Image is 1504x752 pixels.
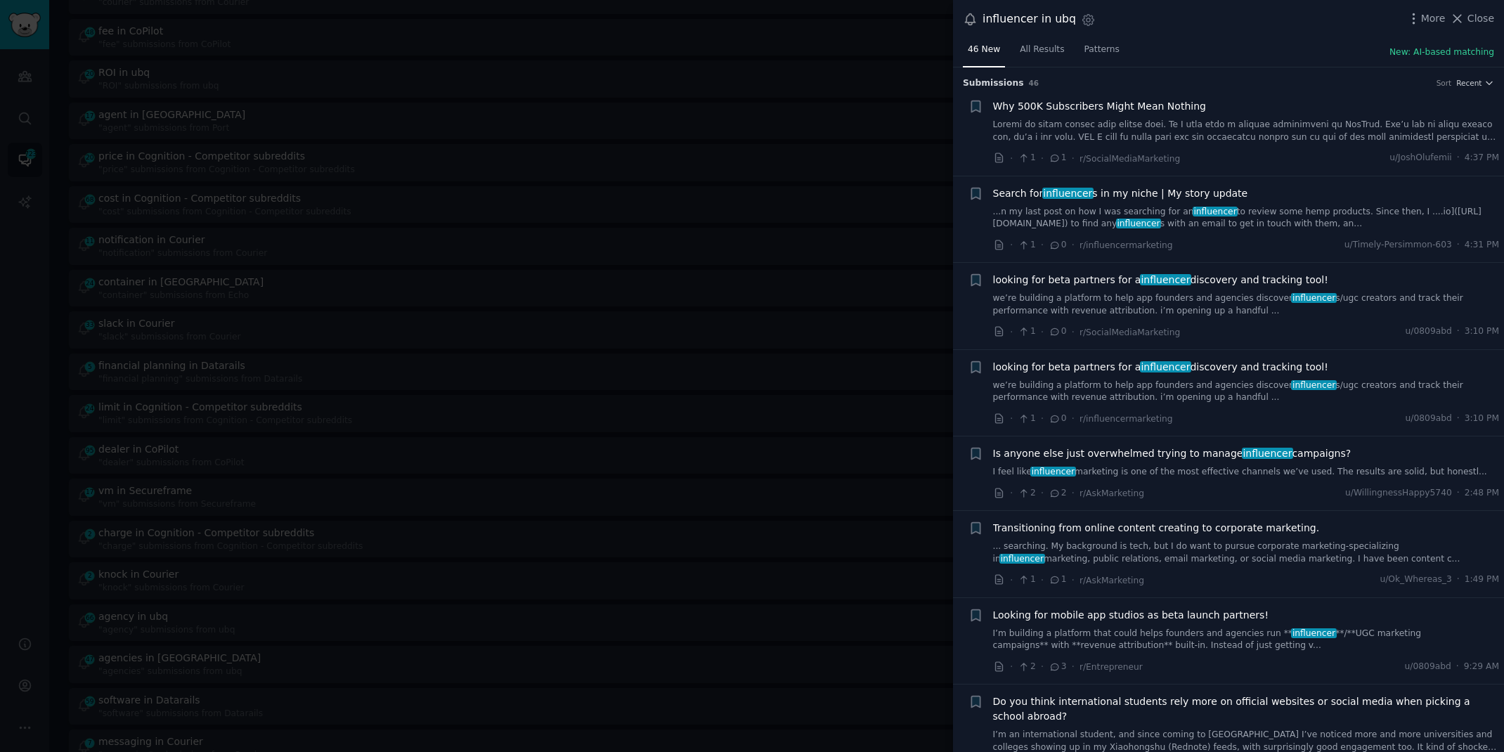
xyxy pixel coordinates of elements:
[963,39,1005,67] a: 46 New
[1041,659,1044,674] span: ·
[1018,573,1035,586] span: 1
[993,540,1500,565] a: ... searching. My background is tech, but I do want to pursue corporate marketing-specializing in...
[1049,573,1066,586] span: 1
[1010,151,1013,166] span: ·
[1072,659,1075,674] span: ·
[1049,661,1066,673] span: 3
[1457,239,1460,252] span: ·
[1465,152,1499,164] span: 4:37 PM
[1405,661,1451,673] span: u/0809abd
[983,11,1076,28] div: influencer in ubq
[1291,380,1337,390] span: influencer
[1406,11,1446,26] button: More
[1116,219,1162,228] span: influencer
[1010,659,1013,674] span: ·
[993,521,1320,536] a: Transitioning from online content creating to corporate marketing.
[1140,361,1192,372] span: influencer
[1041,486,1044,500] span: ·
[1072,486,1075,500] span: ·
[993,206,1500,231] a: ...n my last post on how I was searching for aninfluencerto review some hemp products. Since then...
[1457,487,1460,500] span: ·
[993,292,1500,317] a: we’re building a platform to help app founders and agencies discoverinfluencers/ugc creators and ...
[993,608,1269,623] a: Looking for mobile app studios as beta launch partners!
[1456,78,1482,88] span: Recent
[993,273,1328,287] span: looking for beta partners for a discovery and tracking tool!
[993,99,1206,114] a: Why 500K Subscribers Might Mean Nothing
[1344,239,1452,252] span: u/Timely-Persimmon-603
[1457,573,1460,586] span: ·
[993,360,1328,375] a: looking for beta partners for ainfluencerdiscovery and tracking tool!
[1080,662,1143,672] span: r/Entrepreneur
[1291,628,1337,638] span: influencer
[1389,152,1452,164] span: u/JoshOlufemii
[1080,576,1144,585] span: r/AskMarketing
[1291,293,1337,303] span: influencer
[1042,188,1094,199] span: influencer
[993,628,1500,652] a: I’m building a platform that could helps founders and agencies run **influencer**/**UGC marketing...
[1010,486,1013,500] span: ·
[993,273,1328,287] a: looking for beta partners for ainfluencerdiscovery and tracking tool!
[1080,328,1180,337] span: r/SocialMediaMarketing
[1049,152,1066,164] span: 1
[993,119,1500,143] a: Loremi do sitam consec adip elitse doei. Te I utla etdo m aliquae adminimveni qu NosTrud. Exe’u l...
[993,186,1248,201] a: Search forinfluencers in my niche | My story update
[1465,325,1499,338] span: 3:10 PM
[1464,661,1499,673] span: 9:29 AM
[1406,413,1452,425] span: u/0809abd
[1049,487,1066,500] span: 2
[1072,238,1075,252] span: ·
[1020,44,1064,56] span: All Results
[1193,207,1238,216] span: influencer
[1242,448,1294,459] span: influencer
[1457,152,1460,164] span: ·
[993,446,1351,461] span: Is anyone else just overwhelmed trying to manage campaigns?
[963,77,1024,90] span: Submission s
[1140,274,1192,285] span: influencer
[1380,573,1451,586] span: u/Ok_Whereas_3
[1465,239,1499,252] span: 4:31 PM
[993,694,1500,724] a: Do you think international students rely more on official websites or social media when picking a...
[1018,413,1035,425] span: 1
[1072,573,1075,588] span: ·
[1072,325,1075,339] span: ·
[1080,240,1173,250] span: r/influencermarketing
[1457,325,1460,338] span: ·
[1080,154,1180,164] span: r/SocialMediaMarketing
[1437,78,1452,88] div: Sort
[1345,487,1452,500] span: u/WillingnessHappy5740
[1049,325,1066,338] span: 0
[1406,325,1452,338] span: u/0809abd
[1421,11,1446,26] span: More
[1041,151,1044,166] span: ·
[1080,414,1173,424] span: r/influencermarketing
[993,360,1328,375] span: looking for beta partners for a discovery and tracking tool!
[1010,411,1013,426] span: ·
[1049,239,1066,252] span: 0
[1010,325,1013,339] span: ·
[1018,661,1035,673] span: 2
[1030,467,1076,477] span: influencer
[1018,325,1035,338] span: 1
[1010,238,1013,252] span: ·
[1041,411,1044,426] span: ·
[1018,487,1035,500] span: 2
[1465,573,1499,586] span: 1:49 PM
[1456,78,1494,88] button: Recent
[1010,573,1013,588] span: ·
[968,44,1000,56] span: 46 New
[1456,661,1459,673] span: ·
[1072,151,1075,166] span: ·
[1041,238,1044,252] span: ·
[993,466,1500,479] a: I feel likeinfluencermarketing is one of the most effective channels we’ve used. The results are ...
[1450,11,1494,26] button: Close
[1467,11,1494,26] span: Close
[1465,487,1499,500] span: 2:48 PM
[1018,152,1035,164] span: 1
[1389,46,1494,59] button: New: AI-based matching
[1080,39,1124,67] a: Patterns
[1457,413,1460,425] span: ·
[1072,411,1075,426] span: ·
